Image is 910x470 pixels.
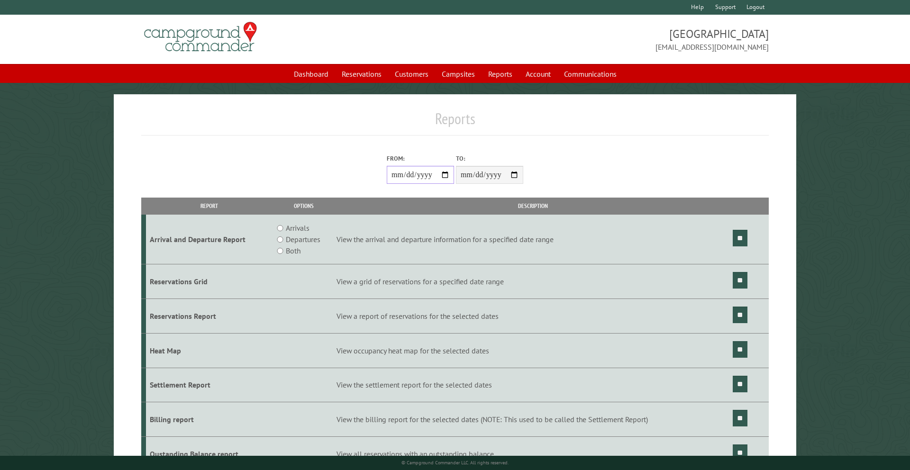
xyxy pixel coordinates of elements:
[146,298,273,333] td: Reservations Report
[286,234,320,245] label: Departures
[335,368,731,402] td: View the settlement report for the selected dates
[401,460,509,466] small: © Campground Commander LLC. All rights reserved.
[146,402,273,437] td: Billing report
[141,18,260,55] img: Campground Commander
[456,154,523,163] label: To:
[387,154,454,163] label: From:
[273,198,335,214] th: Options
[520,65,556,83] a: Account
[146,333,273,368] td: Heat Map
[336,65,387,83] a: Reservations
[288,65,334,83] a: Dashboard
[335,215,731,264] td: View the arrival and departure information for a specified date range
[482,65,518,83] a: Reports
[286,222,309,234] label: Arrivals
[146,368,273,402] td: Settlement Report
[335,333,731,368] td: View occupancy heat map for the selected dates
[455,26,769,53] span: [GEOGRAPHIC_DATA] [EMAIL_ADDRESS][DOMAIN_NAME]
[335,298,731,333] td: View a report of reservations for the selected dates
[146,215,273,264] td: Arrival and Departure Report
[389,65,434,83] a: Customers
[141,109,769,136] h1: Reports
[286,245,300,256] label: Both
[335,264,731,299] td: View a grid of reservations for a specified date range
[335,402,731,437] td: View the billing report for the selected dates (NOTE: This used to be called the Settlement Report)
[436,65,481,83] a: Campsites
[146,264,273,299] td: Reservations Grid
[146,198,273,214] th: Report
[335,198,731,214] th: Description
[558,65,622,83] a: Communications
